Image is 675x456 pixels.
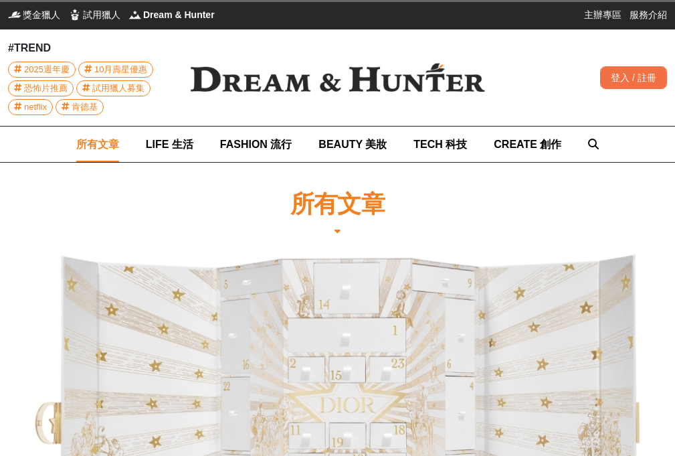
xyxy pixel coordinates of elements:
[146,127,193,162] a: LIFE 生活
[600,66,667,89] div: 登入 / 註冊
[8,99,53,115] a: netflix
[76,127,119,162] a: 所有文章
[76,80,151,96] a: 試用獵人募集
[220,127,292,162] a: FASHION 流行
[76,139,119,150] span: 所有文章
[146,139,193,150] span: LIFE 生活
[220,139,292,150] span: FASHION 流行
[8,62,76,78] a: 2025週年慶
[94,62,147,77] span: 10月壽星優惠
[318,127,387,162] a: BEAUTY 美妝
[584,8,621,21] a: 主辦專區
[8,8,21,21] img: 獎金獵人
[8,40,173,56] div: #TREND
[78,62,153,78] a: 10月壽星優惠
[23,8,60,21] span: 獎金獵人
[128,8,215,21] a: Dream & HunterDream & Hunter
[68,8,82,21] img: 試用獵人
[72,100,98,115] span: 肯德基
[92,81,144,96] span: 試用獵人募集
[630,8,667,21] a: 服務介紹
[143,8,215,21] span: Dream & Hunter
[8,80,74,96] a: 恐怖片推薦
[24,62,70,77] span: 2025週年慶
[318,139,387,150] span: BEAUTY 美妝
[413,139,467,150] span: TECH 科技
[24,81,68,96] span: 恐怖片推薦
[494,139,561,150] span: CREATE 創作
[173,46,502,110] img: Dream & Hunter
[56,99,104,115] a: 肯德基
[290,189,385,218] h1: 所有文章
[68,8,120,21] a: 試用獵人試用獵人
[413,127,467,162] a: TECH 科技
[8,8,60,21] a: 獎金獵人獎金獵人
[24,100,47,115] span: netflix
[128,8,142,21] img: Dream & Hunter
[494,127,561,162] a: CREATE 創作
[83,8,120,21] span: 試用獵人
